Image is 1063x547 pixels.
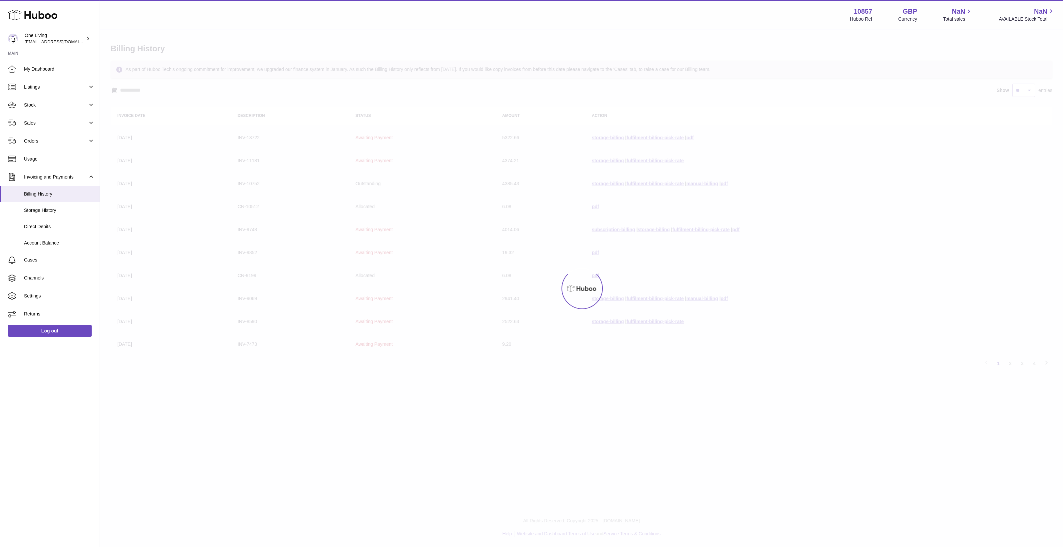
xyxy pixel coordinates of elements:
[24,102,88,108] span: Stock
[24,66,95,72] span: My Dashboard
[24,275,95,281] span: Channels
[898,16,917,22] div: Currency
[24,84,88,90] span: Listings
[24,293,95,299] span: Settings
[943,16,973,22] span: Total sales
[24,240,95,246] span: Account Balance
[854,7,872,16] strong: 10857
[999,7,1055,22] a: NaN AVAILABLE Stock Total
[903,7,917,16] strong: GBP
[8,34,18,44] img: internalAdmin-10857@internal.huboo.com
[25,39,98,44] span: [EMAIL_ADDRESS][DOMAIN_NAME]
[999,16,1055,22] span: AVAILABLE Stock Total
[24,311,95,317] span: Returns
[850,16,872,22] div: Huboo Ref
[24,191,95,197] span: Billing History
[8,325,92,337] a: Log out
[24,207,95,214] span: Storage History
[24,257,95,263] span: Cases
[25,32,85,45] div: One Living
[1034,7,1047,16] span: NaN
[952,7,965,16] span: NaN
[943,7,973,22] a: NaN Total sales
[24,174,88,180] span: Invoicing and Payments
[24,138,88,144] span: Orders
[24,120,88,126] span: Sales
[24,156,95,162] span: Usage
[24,224,95,230] span: Direct Debits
